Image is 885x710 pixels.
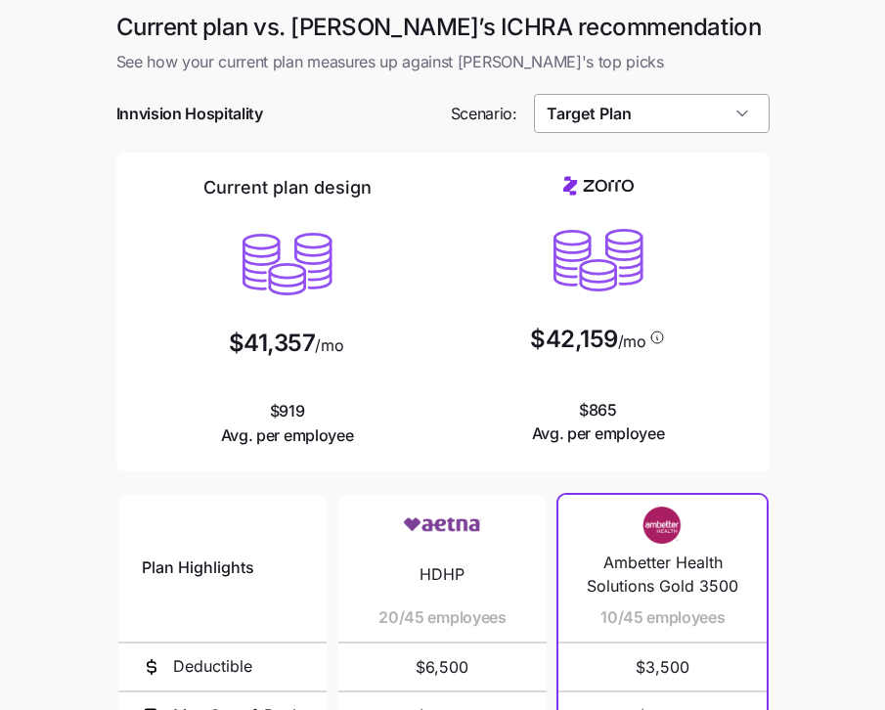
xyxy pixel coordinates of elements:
span: 20/45 employees [378,605,506,630]
span: /mo [618,333,646,349]
span: Innvision Hospitality [116,102,263,126]
span: See how your current plan measures up against [PERSON_NAME]'s top picks [116,50,770,74]
img: Carrier [403,507,481,544]
span: $41,357 [229,332,316,355]
span: Scenario: [451,102,517,126]
span: HDHP [420,562,465,587]
span: Avg. per employee [532,422,665,446]
span: Plan Highlights [142,555,254,580]
h1: Current plan vs. [PERSON_NAME]’s ICHRA recommendation [116,12,770,42]
span: $42,159 [530,328,618,351]
h2: Current plan design [203,176,372,200]
span: Ambetter Health Solutions Gold 3500 [582,551,743,599]
span: Avg. per employee [221,423,354,448]
span: $6,500 [362,643,523,690]
span: $919 [221,399,354,448]
span: /mo [315,337,343,353]
span: $865 [532,398,665,447]
span: $3,500 [582,643,743,690]
span: Deductible [173,654,252,679]
img: Carrier [624,507,702,544]
span: 10/45 employees [600,605,725,630]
